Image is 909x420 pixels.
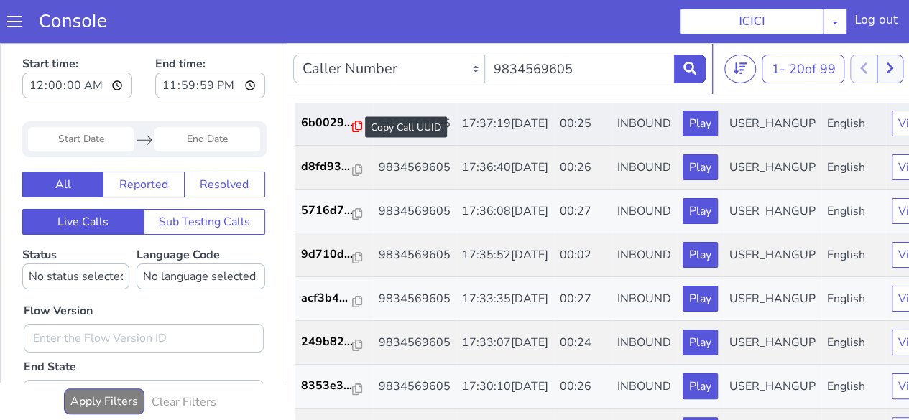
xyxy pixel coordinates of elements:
button: Play [683,155,718,181]
button: Play [683,374,718,400]
label: End time: [155,8,265,60]
div: Log out [854,11,898,34]
p: 8353e3... [301,334,353,351]
select: Language Code [137,220,265,246]
td: 9834569605 [373,190,456,234]
button: Play [683,286,718,312]
td: USER_HANGUP [724,103,821,146]
p: d8fd93... [301,115,353,132]
button: Play [683,330,718,356]
td: INBOUND [612,365,677,409]
td: English [821,58,886,103]
td: 00:26 [554,103,612,146]
td: USER_HANGUP [724,234,821,278]
input: End Date [154,84,260,108]
button: Play [683,67,718,93]
a: acf3b4... [301,246,367,263]
input: End time: [155,29,265,55]
td: 9834569605 [373,58,456,103]
td: 9834569605 [373,278,456,322]
label: End State [24,315,76,332]
td: 9834569605 [373,146,456,190]
td: INBOUND [612,103,677,146]
td: 00:27 [554,234,612,278]
td: INBOUND [612,146,677,190]
td: USER_HANGUP [724,322,821,365]
td: 17:37:19[DATE] [456,58,554,103]
label: Start time: [22,8,132,60]
td: English [821,103,886,146]
td: USER_HANGUP [724,58,821,103]
input: Enter the End State Value [24,337,264,365]
td: INBOUND [612,322,677,365]
label: Status [22,204,129,246]
select: Status [22,220,129,246]
td: 17:35:52[DATE] [456,190,554,234]
td: 17:36:40[DATE] [456,103,554,146]
button: ICICI [680,9,823,34]
button: Apply Filters [64,345,144,371]
td: 9834569605 [373,103,456,146]
h6: Clear Filters [152,353,216,366]
a: d8fd93... [301,115,367,132]
a: 6b0029... [301,71,367,88]
button: 1- 20of 99 [762,11,844,40]
td: USER_HANGUP [724,365,821,409]
td: USER_HANGUP [724,278,821,322]
td: 00:26 [554,322,612,365]
td: English [821,234,886,278]
td: English [821,365,886,409]
td: 17:24:09[DATE] [456,365,554,409]
p: acf3b4... [301,246,353,263]
a: 9d710d... [301,202,367,220]
td: English [821,278,886,322]
input: Start Date [28,84,134,108]
button: Play [683,199,718,225]
td: 00:24 [554,278,612,322]
td: 00:27 [554,146,612,190]
button: Live Calls [22,166,144,192]
td: 17:36:08[DATE] [456,146,554,190]
td: 9834569605 [373,234,456,278]
td: 00:46 [554,365,612,409]
input: Enter the Caller Number [484,11,675,40]
td: English [821,146,886,190]
td: 17:33:07[DATE] [456,278,554,322]
label: Flow Version [24,259,93,276]
button: Resolved [184,129,265,154]
td: 9834569605 [373,322,456,365]
a: 8353e3... [301,334,367,351]
a: 249b82... [301,290,367,307]
label: Language Code [137,204,265,246]
td: INBOUND [612,190,677,234]
button: Play [683,111,718,137]
p: 5716d7... [301,159,353,176]
td: INBOUND [612,234,677,278]
button: Reported [103,129,184,154]
td: INBOUND [612,278,677,322]
p: 249b82... [301,290,353,307]
button: All [22,129,103,154]
td: USER_HANGUP [724,190,821,234]
a: Console [22,11,124,32]
a: 5716d7... [301,159,367,176]
button: Sub Testing Calls [144,166,266,192]
input: Enter the Flow Version ID [24,281,264,309]
button: Play [683,243,718,269]
td: 9834569605 [373,365,456,409]
span: 20 of 99 [788,17,835,34]
p: 9d710d... [301,202,353,220]
td: 17:30:10[DATE] [456,322,554,365]
td: INBOUND [612,58,677,103]
td: English [821,322,886,365]
td: 00:25 [554,58,612,103]
p: 6b0029... [301,71,353,88]
td: 00:02 [554,190,612,234]
input: Start time: [22,29,132,55]
td: 17:33:35[DATE] [456,234,554,278]
td: English [821,190,886,234]
td: USER_HANGUP [724,146,821,190]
